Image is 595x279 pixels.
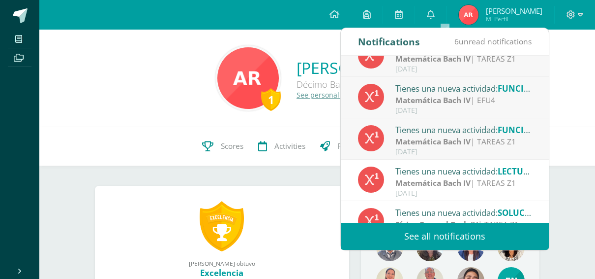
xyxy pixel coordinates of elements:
[395,82,532,95] div: Tienes una nueva actividad:
[105,259,340,267] div: [PERSON_NAME] obtuvo
[486,6,542,16] span: [PERSON_NAME]
[459,5,478,25] img: c9bcb59223d60cba950dd4d66ce03bcc.png
[105,267,340,279] div: Excelencia
[395,95,532,106] div: | EFU4
[395,136,532,147] div: | TAREAS Z1
[195,127,251,166] a: Scores
[395,123,532,136] div: Tienes una nueva actividad:
[395,206,532,219] div: Tienes una nueva actividad:
[395,148,532,156] div: [DATE]
[486,15,542,23] span: Mi Perfil
[337,141,362,151] span: Record
[395,189,532,198] div: [DATE]
[395,95,471,105] strong: Matemática Bach IV
[454,36,459,47] span: 6
[395,219,532,230] div: | TAREA Z1
[297,57,419,78] a: [PERSON_NAME]
[395,106,532,115] div: [DATE]
[217,47,279,109] img: faf5f5a2b7fe227ccba25f5665de0820.png
[454,36,532,47] span: unread notifications
[274,141,305,151] span: Activities
[395,136,471,147] strong: Matemática Bach IV
[395,53,471,64] strong: Matemática Bach IV
[395,53,532,65] div: | TAREAS Z1
[358,28,420,55] div: Notifications
[313,127,369,166] a: Record
[297,78,419,90] div: Décimo Bachillerato A
[395,177,471,188] strong: Matemática Bach IV
[261,88,281,111] div: 1
[395,165,532,177] div: Tienes una nueva actividad:
[297,90,386,100] a: See personal information…
[395,219,478,230] strong: Física General Bach IV
[395,177,532,189] div: | TAREAS Z1
[341,223,549,250] a: See all notifications
[221,141,243,151] span: Scores
[251,127,313,166] a: Activities
[395,65,532,73] div: [DATE]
